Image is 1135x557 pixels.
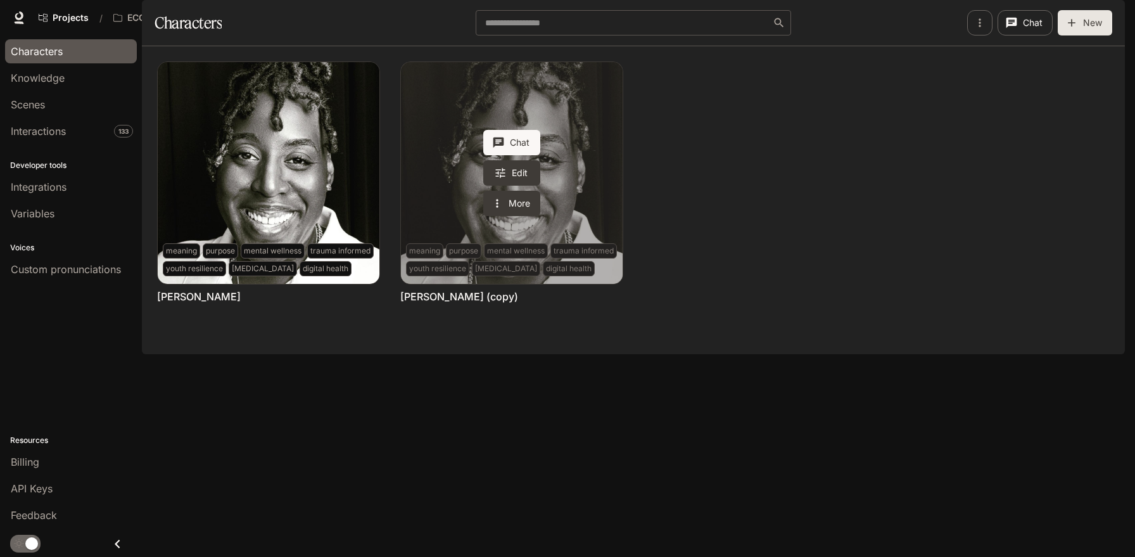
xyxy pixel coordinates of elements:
a: [PERSON_NAME] (copy) [400,290,518,304]
span: Projects [53,13,89,23]
a: Go to projects [33,5,94,30]
button: New [1058,10,1112,35]
button: More actions [483,191,540,216]
a: [PERSON_NAME] [157,290,241,304]
a: Bianca McCall (copy) [401,62,623,284]
h1: Characters [155,10,222,35]
a: Edit Bianca McCall (copy) [483,160,540,186]
button: Chat [998,10,1053,35]
button: All workspaces [108,5,193,30]
div: / [94,11,108,25]
button: Chat with Bianca McCall (copy) [483,130,540,155]
p: ECQO One [127,13,173,23]
img: Bianca McCall [158,62,379,284]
